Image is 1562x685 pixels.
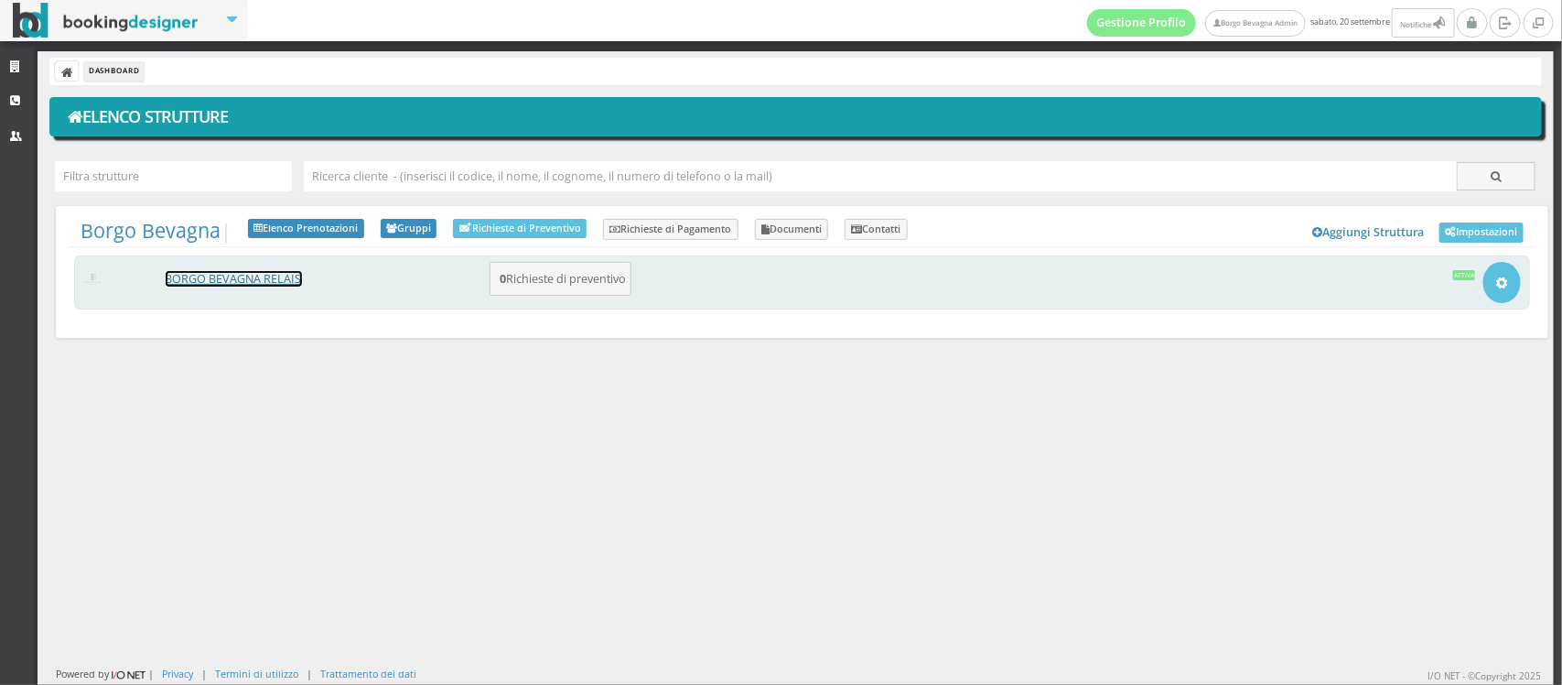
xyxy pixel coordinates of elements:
[1087,9,1197,37] a: Gestione Profilo
[248,219,364,239] a: Elenco Prenotazioni
[1392,8,1454,38] button: Notifiche
[1205,10,1306,37] a: Borgo Bevagna Admin
[162,667,193,680] a: Privacy
[166,271,302,287] a: BORGO BEVAGNA RELAIS
[13,3,199,38] img: BookingDesigner.com
[494,272,626,286] h5: Richieste di preventivo
[56,667,154,682] div: Powered by |
[307,667,312,680] div: |
[1087,8,1458,38] span: sabato, 20 settembre
[1439,223,1524,243] a: Impostazioni
[55,161,292,191] input: Filtra strutture
[755,219,829,241] a: Documenti
[201,667,207,680] div: |
[845,219,908,241] a: Contatti
[500,271,506,287] b: 0
[453,219,587,238] a: Richieste di Preventivo
[215,667,298,680] a: Termini di utilizzo
[62,102,1530,133] h1: Elenco Strutture
[1453,270,1476,279] div: Attiva
[304,161,1457,191] input: Ricerca cliente - (inserisci il codice, il nome, il cognome, il numero di telefono o la mail)
[320,667,416,680] a: Trattamento dei dati
[381,219,437,239] a: Gruppi
[109,668,148,682] img: ionet_small_logo.png
[81,219,232,243] span: |
[84,61,144,82] li: Dashboard
[490,262,631,296] button: 0Richieste di preventivo
[81,217,221,244] a: Borgo Bevagna
[83,274,104,285] img: 51bacd86f2fc11ed906d06074585c59a_max100.png
[1303,219,1435,246] a: Aggiungi Struttura
[603,219,738,241] a: Richieste di Pagamento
